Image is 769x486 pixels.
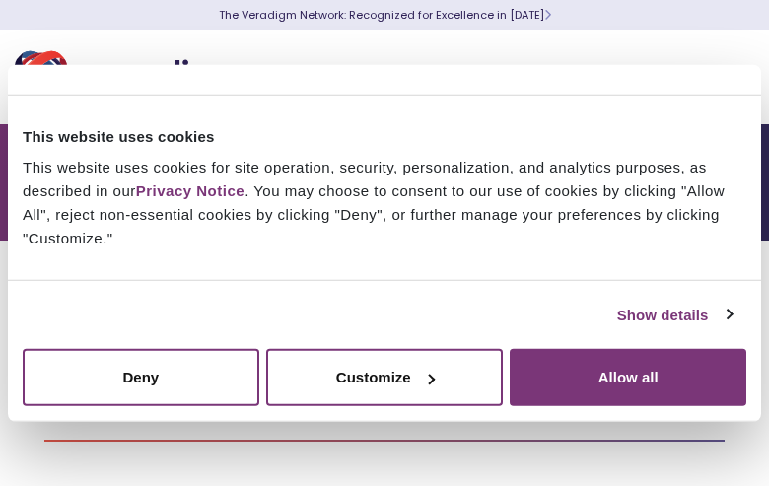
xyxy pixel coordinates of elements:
img: Veradigm logo [15,44,251,109]
button: Customize [266,349,503,406]
span: Learn More [544,7,551,23]
a: The Veradigm Network: Recognized for Excellence in [DATE]Learn More [219,7,551,23]
a: Privacy Notice [136,182,245,199]
div: This website uses cookies for site operation, security, personalization, and analytics purposes, ... [23,156,746,250]
button: Allow all [510,349,746,406]
button: Deny [23,349,259,406]
div: This website uses cookies [23,124,746,148]
a: Show details [617,303,732,326]
button: Toggle Navigation Menu [710,51,739,103]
